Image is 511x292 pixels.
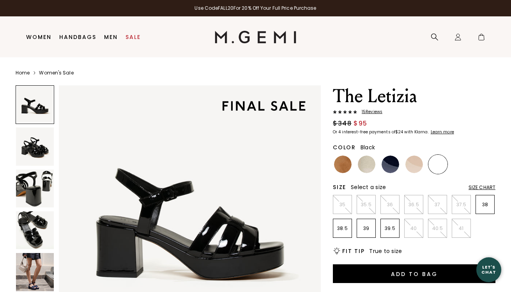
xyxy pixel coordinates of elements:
p: 39 [357,225,375,232]
span: Black [361,143,375,151]
p: 38 [476,202,494,208]
p: 35.5 [357,202,375,208]
p: 36.5 [405,202,423,208]
klarna-placement-style-body: Or 4 interest-free payments of [333,129,395,135]
h1: The Letizia [333,85,495,107]
a: Sale [126,34,141,40]
img: The Letizia [16,211,54,249]
img: The Letizia [16,170,54,207]
span: $348 [333,119,352,128]
p: 38.5 [333,225,352,232]
p: 37 [428,202,447,208]
img: final sale tag [211,90,316,122]
p: 35 [333,202,352,208]
h2: Size [333,184,346,190]
span: Select a size [351,183,386,191]
p: 41 [452,225,470,232]
img: The Letizia [16,127,54,165]
a: Women [26,34,51,40]
h2: Fit Tip [342,248,364,254]
span: $95 [354,119,368,128]
h2: Color [333,144,356,150]
div: Let's Chat [476,265,501,274]
a: Learn more [430,130,454,134]
a: Handbags [59,34,96,40]
img: Sand [405,156,423,173]
span: 15 Review s [357,110,382,114]
klarna-placement-style-amount: $24 [395,129,403,135]
strong: FALL20 [218,5,233,11]
img: The Letizia [16,253,54,291]
p: 39.5 [381,225,399,232]
p: 36 [381,202,399,208]
a: 15Reviews [333,110,495,116]
a: Home [16,70,30,76]
p: 40.5 [428,225,447,232]
span: True to size [369,247,402,255]
klarna-placement-style-cta: Learn more [431,129,454,135]
img: Navy [382,156,399,173]
img: Black [429,156,447,173]
img: Luggage [334,156,352,173]
p: 40 [405,225,423,232]
button: Add to Bag [333,264,495,283]
a: Men [104,34,118,40]
div: Size Chart [469,184,495,191]
klarna-placement-style-body: with Klarna [404,129,430,135]
img: Champagne [358,156,375,173]
img: M.Gemi [215,31,296,43]
a: Women's Sale [39,70,73,76]
p: 37.5 [452,202,470,208]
